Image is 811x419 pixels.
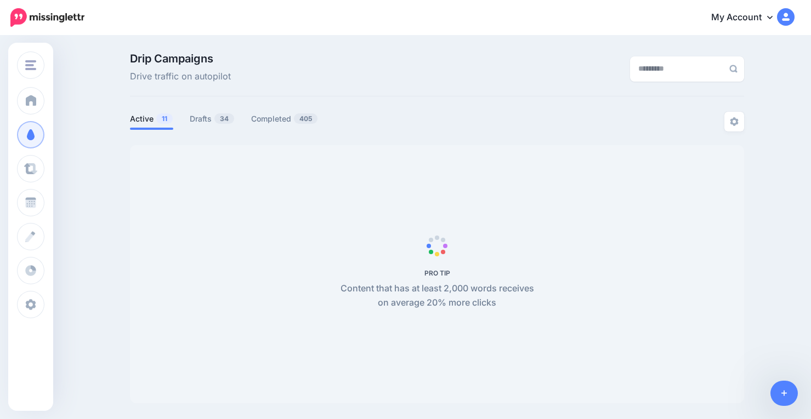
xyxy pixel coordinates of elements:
[334,282,540,310] p: Content that has at least 2,000 words receives on average 20% more clicks
[25,60,36,70] img: menu.png
[130,53,231,64] span: Drip Campaigns
[130,70,231,84] span: Drive traffic on autopilot
[730,117,739,126] img: settings-grey.png
[729,65,738,73] img: search-grey-6.png
[130,112,173,125] a: Active11
[190,112,235,125] a: Drafts34
[251,112,318,125] a: Completed405
[700,4,795,31] a: My Account
[10,8,84,27] img: Missinglettr
[214,113,234,124] span: 34
[294,113,317,124] span: 405
[156,113,173,124] span: 11
[334,269,540,277] h5: PRO TIP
